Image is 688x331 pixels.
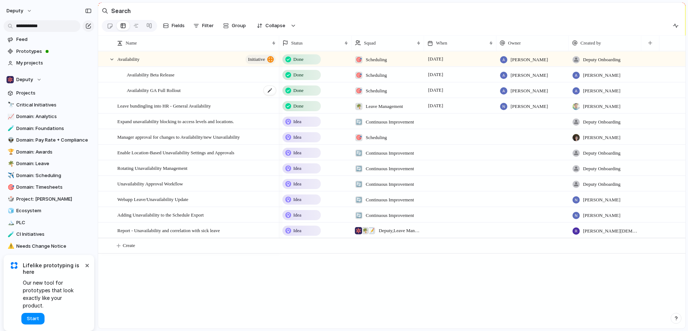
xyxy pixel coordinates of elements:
[190,20,217,32] button: Filter
[293,118,301,125] span: Idea
[21,313,45,324] button: Start
[4,241,94,252] a: ⚠️Needs Change Notice
[368,227,375,234] div: 📝
[23,262,83,275] span: Lifelike prototyping is here
[7,101,14,109] button: 🔭
[4,46,94,57] a: Prototypes
[16,36,92,43] span: Feed
[27,315,39,322] span: Start
[117,133,240,141] span: Manager approval for changes to Availability/new Unavailability
[583,87,620,95] span: [PERSON_NAME]
[7,219,14,226] button: 🏔️
[366,56,387,63] span: Scheduling
[8,101,13,109] div: 🔭
[4,194,94,205] a: 🎲Project: [PERSON_NAME]
[4,252,94,263] div: 🎯Shipped this year
[117,148,234,156] span: Enable Location-Based Unavailability Settings and Approvals
[111,7,131,15] h2: Search
[366,72,387,79] span: Scheduling
[16,113,92,120] span: Domain: Analytics
[355,196,362,204] div: 🔄
[4,217,94,228] a: 🏔️PLC
[293,87,303,94] span: Done
[83,261,91,269] button: Dismiss
[355,181,362,188] div: 🔄
[355,56,362,63] div: 🎯
[4,34,94,45] a: Feed
[4,147,94,158] a: 🏆Domain: Awards
[4,100,94,110] div: 🔭Critical Initiatives
[117,210,204,219] span: Adding Unavailability to the Schedule Export
[366,118,414,126] span: Continuous Improvement
[4,158,94,169] a: 🌴Domain: Leave
[511,72,548,79] span: [PERSON_NAME]
[4,111,94,122] a: 📈Domain: Analytics
[117,164,188,172] span: Rotating Unavailability Management
[8,171,13,180] div: ✈️
[8,148,13,156] div: 🏆
[7,196,14,203] button: 🎲
[583,181,621,188] span: Deputy Onboarding
[4,229,94,240] a: 🧪CI Initiatives
[16,76,33,83] span: Deputy
[7,7,23,14] span: deputy
[4,123,94,134] a: 🧪Domain: Foundations
[293,165,301,172] span: Idea
[16,184,92,191] span: Domain: Timesheets
[16,243,92,250] span: Needs Change Notice
[293,102,303,110] span: Done
[246,55,276,64] button: initiative
[291,39,303,47] span: Status
[426,101,445,110] span: [DATE]
[366,212,414,219] span: Continuous Improvement
[583,150,621,157] span: Deputy Onboarding
[511,87,548,95] span: [PERSON_NAME]
[16,231,92,238] span: CI Initiatives
[7,148,14,156] button: 🏆
[8,124,13,133] div: 🧪
[379,227,421,234] span: Deputy , Leave Management , Reporting
[16,160,92,167] span: Domain: Leave
[172,22,185,29] span: Fields
[293,227,301,234] span: Idea
[7,137,14,144] button: 👽
[117,226,220,234] span: Report - Unavailability and correlation with sick leave
[293,134,301,141] span: Idea
[293,180,301,188] span: Idea
[4,205,94,216] a: 🧊Ecosystem
[293,71,303,79] span: Done
[355,118,362,126] div: 🔄
[7,254,14,261] button: 🎯
[7,243,14,250] button: ⚠️
[8,160,13,168] div: 🌴
[4,135,94,146] a: 👽Domain: Pay Rate + Compliance
[8,230,13,239] div: 🧪
[364,39,376,47] span: Squad
[117,117,234,125] span: Expand unavailability blocking to access levels and locations.
[7,125,14,132] button: 🧪
[583,72,620,79] span: [PERSON_NAME]
[4,58,94,68] a: My projects
[580,39,601,47] span: Created by
[4,170,94,181] a: ✈️Domain: Scheduling
[366,87,387,95] span: Scheduling
[508,39,521,47] span: Owner
[123,242,135,249] span: Create
[4,182,94,193] a: 🎯Domain: Timesheets
[16,89,92,97] span: Projects
[8,218,13,227] div: 🏔️
[583,103,620,110] span: [PERSON_NAME]
[4,74,94,85] button: Deputy
[23,279,83,309] span: Our new tool for prototypes that look exactly like your product.
[293,56,303,63] span: Done
[511,56,548,63] span: [PERSON_NAME]
[355,165,362,172] div: 🔄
